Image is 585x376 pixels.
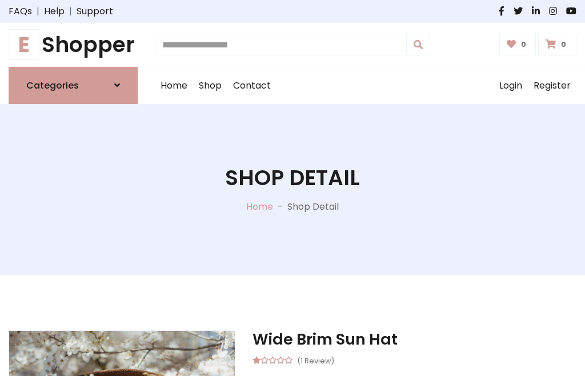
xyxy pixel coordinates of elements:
[287,200,339,214] p: Shop Detail
[494,67,528,104] a: Login
[193,67,227,104] a: Shop
[77,5,113,18] a: Support
[227,67,277,104] a: Contact
[155,67,193,104] a: Home
[518,39,529,50] span: 0
[273,200,287,214] p: -
[253,330,576,349] h3: Wide Brim Sun Hat
[9,5,32,18] a: FAQs
[558,39,569,50] span: 0
[225,165,360,191] h1: Shop Detail
[9,29,39,60] span: E
[44,5,65,18] a: Help
[297,353,334,367] small: (1 Review)
[538,34,576,55] a: 0
[528,67,576,104] a: Register
[26,80,79,91] h6: Categories
[9,32,138,58] h1: Shopper
[246,200,273,213] a: Home
[9,67,138,104] a: Categories
[499,34,536,55] a: 0
[65,5,77,18] span: |
[32,5,44,18] span: |
[9,32,138,58] a: EShopper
